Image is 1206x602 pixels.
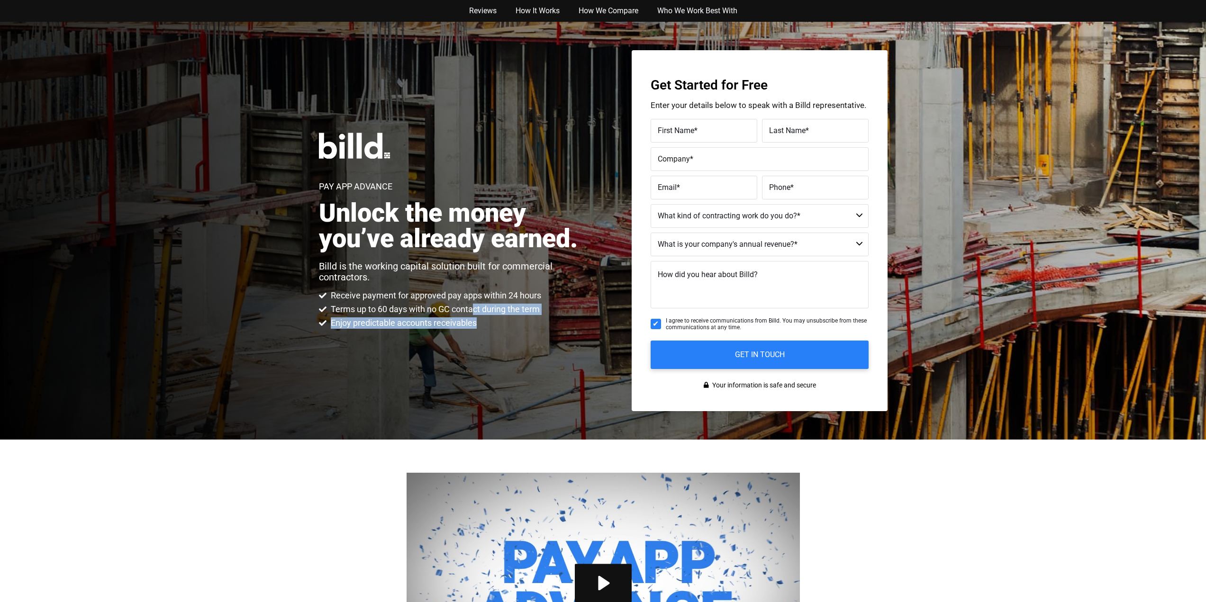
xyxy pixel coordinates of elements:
span: Your information is safe and secure [710,378,816,392]
input: GET IN TOUCH [651,341,869,369]
span: Phone [769,183,790,192]
span: Terms up to 60 days with no GC contact during the term [328,304,540,315]
span: Receive payment for approved pay apps within 24 hours [328,290,541,301]
span: How did you hear about Billd? [658,270,758,279]
span: I agree to receive communications from Billd. You may unsubscribe from these communications at an... [666,317,869,331]
h3: Get Started for Free [651,79,869,92]
input: I agree to receive communications from Billd. You may unsubscribe from these communications at an... [651,319,661,329]
span: Last Name [769,126,806,135]
span: Email [658,183,677,192]
p: Billd is the working capital solution built for commercial contractors. [319,261,588,283]
span: Company [658,154,690,163]
span: First Name [658,126,694,135]
h2: Unlock the money you’ve already earned. [319,200,588,252]
span: Enjoy predictable accounts receivables [328,317,477,329]
p: Enter your details below to speak with a Billd representative. [651,101,869,109]
h1: Pay App Advance [319,182,392,191]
